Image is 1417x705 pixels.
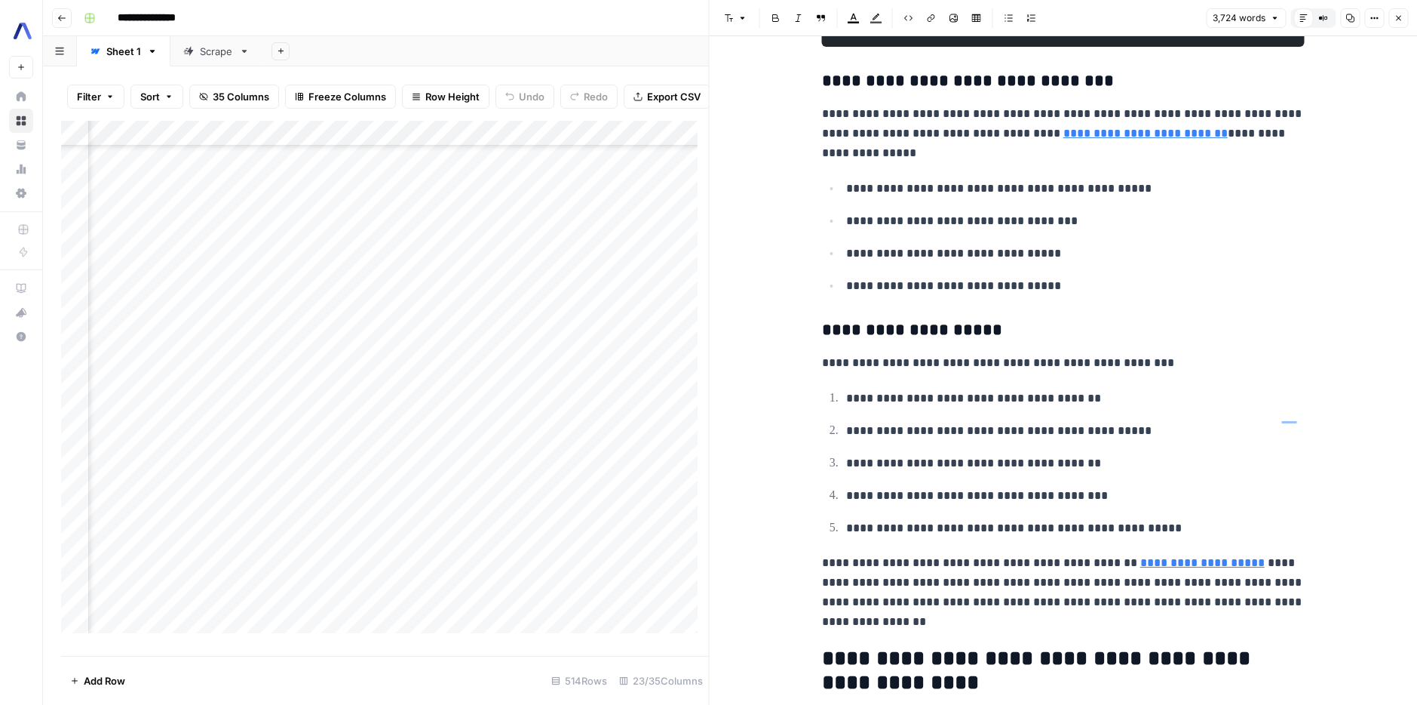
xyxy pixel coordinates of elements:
[140,89,160,104] span: Sort
[9,85,33,109] a: Home
[560,85,618,109] button: Redo
[130,85,183,109] button: Sort
[77,36,170,66] a: Sheet 1
[200,44,233,59] div: Scrape
[9,181,33,205] a: Settings
[647,89,701,104] span: Export CSV
[10,301,32,324] div: What's new?
[61,669,134,693] button: Add Row
[67,85,124,109] button: Filter
[9,109,33,133] a: Browse
[308,89,386,104] span: Freeze Columns
[9,276,33,300] a: AirOps Academy
[106,44,141,59] div: Sheet 1
[1213,11,1265,25] span: 3,724 words
[1206,8,1286,28] button: 3,724 words
[402,85,489,109] button: Row Height
[170,36,262,66] a: Scrape
[77,89,101,104] span: Filter
[189,85,279,109] button: 35 Columns
[9,300,33,325] button: What's new?
[9,133,33,157] a: Your Data
[613,669,709,693] div: 23/35 Columns
[9,12,33,50] button: Workspace: Assembly AI
[495,85,554,109] button: Undo
[9,157,33,181] a: Usage
[9,325,33,349] button: Help + Support
[84,673,125,688] span: Add Row
[213,89,269,104] span: 35 Columns
[584,89,608,104] span: Redo
[624,85,710,109] button: Export CSV
[545,669,613,693] div: 514 Rows
[425,89,480,104] span: Row Height
[285,85,396,109] button: Freeze Columns
[519,89,544,104] span: Undo
[9,17,36,45] img: Assembly AI Logo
